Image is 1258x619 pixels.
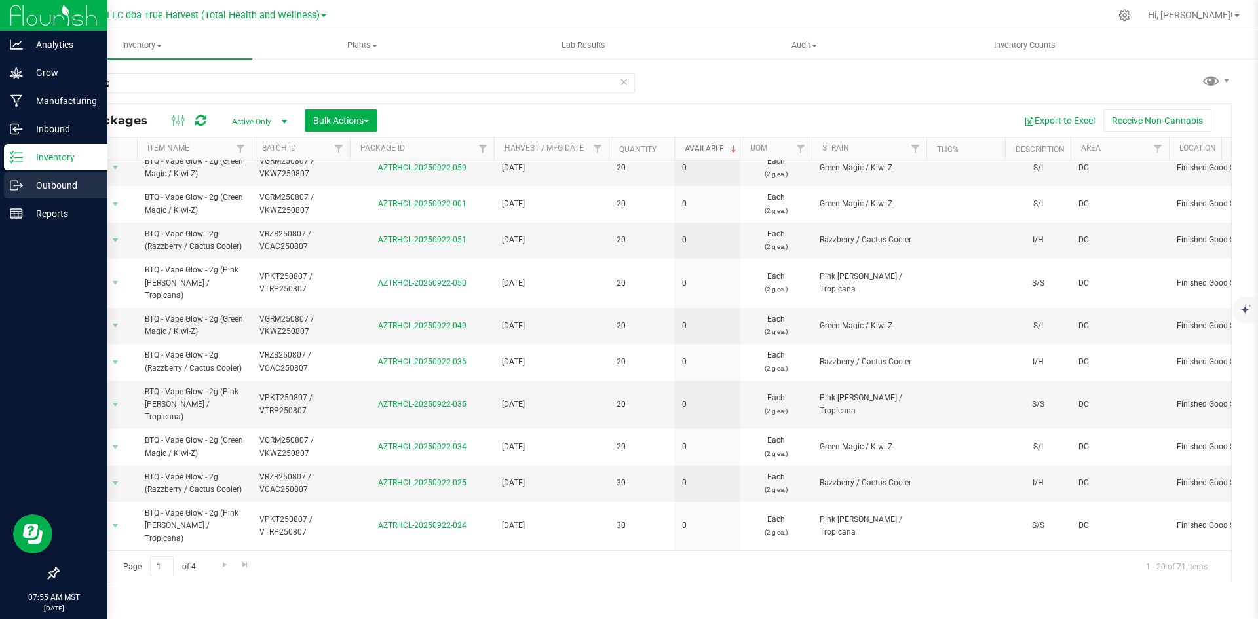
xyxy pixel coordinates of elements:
[820,441,919,453] span: Green Magic / Kiwi-Z
[1013,276,1063,291] div: S/S
[313,115,369,126] span: Bulk Actions
[682,356,732,368] span: 0
[502,398,601,411] span: [DATE]
[1078,162,1161,174] span: DC
[236,556,255,574] a: Go to the last page
[68,113,161,128] span: All Packages
[748,349,804,374] span: Each
[1103,109,1211,132] button: Receive Non-Cannabis
[617,198,666,210] span: 20
[107,517,124,535] span: select
[682,477,732,489] span: 0
[230,138,252,160] a: Filter
[107,195,124,214] span: select
[215,556,234,574] a: Go to the next page
[252,31,473,59] a: Plants
[145,507,244,545] span: BTQ - Vape Glow - 2g (Pink [PERSON_NAME] / Tropicana)
[259,228,342,253] span: VRZB250807 / VCAC250807
[748,271,804,295] span: Each
[748,168,804,180] p: (2 g ea.)
[502,162,601,174] span: [DATE]
[695,39,914,51] span: Audit
[682,398,732,411] span: 0
[10,122,23,136] inline-svg: Inbound
[259,313,342,338] span: VGRM250807 / VKWZ250807
[378,321,467,330] a: AZTRHCL-20250922-049
[107,474,124,493] span: select
[145,349,244,374] span: BTQ - Vape Glow - 2g (Razzberry / Cactus Cooler)
[748,447,804,460] p: (2 g ea.)
[1013,518,1063,533] div: S/S
[502,477,601,489] span: [DATE]
[502,277,601,290] span: [DATE]
[23,149,102,165] p: Inventory
[1147,138,1169,160] a: Filter
[23,121,102,137] p: Inbound
[1078,477,1161,489] span: DC
[10,179,23,192] inline-svg: Outbound
[1013,318,1063,333] div: S/I
[748,155,804,180] span: Each
[748,362,804,375] p: (2 g ea.)
[145,155,244,180] span: BTQ - Vape Glow - 2g (Green Magic / Kiwi-Z)
[502,198,601,210] span: [DATE]
[107,353,124,371] span: select
[820,320,919,332] span: Green Magic / Kiwi-Z
[619,145,657,154] a: Quantity
[1016,145,1065,154] a: Description
[259,392,342,417] span: VPKT250807 / VTRP250807
[748,405,804,417] p: (2 g ea.)
[502,519,601,532] span: [DATE]
[38,10,320,21] span: DXR FINANCE 4 LLC dba True Harvest (Total Health and Wellness)
[13,514,52,553] iframe: Resource center
[259,471,342,496] span: VRZB250807 / VCAC250807
[23,65,102,81] p: Grow
[145,386,244,424] span: BTQ - Vape Glow - 2g (Pink [PERSON_NAME] / Tropicana)
[472,138,494,160] a: Filter
[1078,234,1161,246] span: DC
[1078,398,1161,411] span: DC
[748,483,804,496] p: (2 g ea.)
[107,316,124,335] span: select
[107,438,124,457] span: select
[587,138,609,160] a: Filter
[1179,143,1216,153] a: Location
[915,31,1135,59] a: Inventory Counts
[1013,440,1063,455] div: S/I
[820,477,919,489] span: Razzberry / Cactus Cooler
[378,357,467,366] a: AZTRHCL-20250922-036
[378,235,467,244] a: AZTRHCL-20250922-051
[10,207,23,220] inline-svg: Reports
[619,73,628,90] span: Clear
[976,39,1073,51] span: Inventory Counts
[1013,397,1063,412] div: S/S
[617,356,666,368] span: 20
[10,94,23,107] inline-svg: Manufacturing
[259,271,342,295] span: VPKT250807 / VTRP250807
[1013,233,1063,248] div: I/H
[682,441,732,453] span: 0
[107,159,124,177] span: select
[145,471,244,496] span: BTQ - Vape Glow - 2g (Razzberry / Cactus Cooler)
[790,138,812,160] a: Filter
[145,313,244,338] span: BTQ - Vape Glow - 2g (Green Magic / Kiwi-Z)
[748,204,804,217] p: (2 g ea.)
[617,398,666,411] span: 20
[1081,143,1101,153] a: Area
[145,191,244,216] span: BTQ - Vape Glow - 2g (Green Magic / Kiwi-Z)
[150,556,174,576] input: 1
[259,191,342,216] span: VGRM250807 / VKWZ250807
[145,264,244,302] span: BTQ - Vape Glow - 2g (Pink [PERSON_NAME] / Tropicana)
[1013,160,1063,176] div: S/I
[748,228,804,253] span: Each
[502,356,601,368] span: [DATE]
[378,199,467,208] a: AZTRHCL-20250922-001
[1078,277,1161,290] span: DC
[617,477,666,489] span: 30
[6,591,102,603] p: 07:55 AM MST
[1013,354,1063,369] div: I/H
[682,277,732,290] span: 0
[107,274,124,292] span: select
[694,31,915,59] a: Audit
[748,526,804,538] p: (2 g ea.)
